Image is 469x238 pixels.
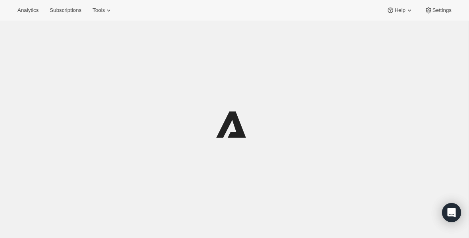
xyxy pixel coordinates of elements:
button: Settings [420,5,456,16]
span: Subscriptions [50,7,81,14]
button: Subscriptions [45,5,86,16]
span: Analytics [17,7,38,14]
button: Analytics [13,5,43,16]
button: Tools [88,5,117,16]
button: Help [382,5,418,16]
span: Help [394,7,405,14]
div: Open Intercom Messenger [442,203,461,222]
span: Settings [432,7,452,14]
span: Tools [92,7,105,14]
